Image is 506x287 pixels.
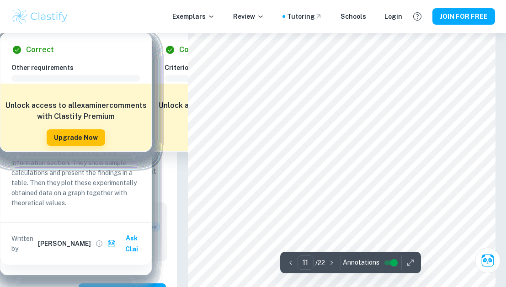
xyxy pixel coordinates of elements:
button: Upgrade Now [47,129,105,146]
p: / 22 [315,258,325,268]
p: Exemplars [172,11,215,21]
button: Ask Clai [106,230,148,257]
button: Ask Clai [475,248,501,273]
p: Review [233,11,264,21]
h6: [PERSON_NAME] [38,239,91,249]
button: JOIN FOR FREE [432,8,495,25]
h6: Unlock access to all examiner comments with Clastify Premium [5,100,147,122]
button: Help and Feedback [410,9,425,24]
h6: Other requirements [11,63,148,73]
h6: Correct [179,44,207,55]
a: Login [384,11,402,21]
h6: Criterion C [165,63,301,73]
img: Clastify logo [11,7,69,26]
h6: Unlock access to all examiner comments with Clastify Premium [158,100,300,122]
span: Annotations [343,258,379,267]
p: Written by [11,234,36,254]
h6: Correct [26,44,54,55]
p: The student's analysis is appropriate for the aim of the study. First, they remind the equation d... [11,128,140,208]
a: Schools [341,11,366,21]
a: Tutoring [287,11,322,21]
img: clai.svg [107,239,116,248]
button: View full profile [93,237,106,250]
